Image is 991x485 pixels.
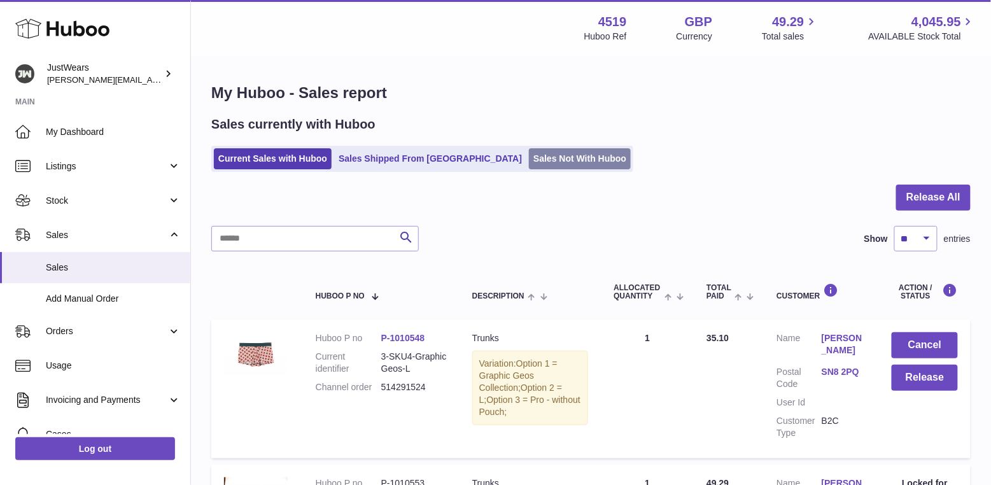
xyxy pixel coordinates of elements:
[892,283,958,300] div: Action / Status
[772,13,804,31] span: 49.29
[479,358,558,393] span: Option 1 = Graphic Geos Collection;
[762,31,819,43] span: Total sales
[46,126,181,138] span: My Dashboard
[896,185,971,211] button: Release All
[472,351,589,425] div: Variation:
[601,320,694,458] td: 1
[598,13,627,31] strong: 4519
[822,332,867,356] a: [PERSON_NAME]
[211,83,971,103] h1: My Huboo - Sales report
[479,383,562,405] span: Option 2 = L;
[224,332,288,375] img: 45191726768990.jpg
[381,351,447,375] dd: 3-SKU4-Graphic Geos-L
[47,62,162,86] div: JustWears
[864,233,888,245] label: Show
[472,332,589,344] div: Trunks
[46,229,167,241] span: Sales
[822,415,867,439] dd: B2C
[777,332,822,360] dt: Name
[211,116,376,133] h2: Sales currently with Huboo
[868,31,976,43] span: AVAILABLE Stock Total
[777,366,822,390] dt: Postal Code
[46,195,167,207] span: Stock
[479,395,580,417] span: Option 3 = Pro - without Pouch;
[868,13,976,43] a: 4,045.95 AVAILABLE Stock Total
[214,148,332,169] a: Current Sales with Huboo
[381,381,447,393] dd: 514291524
[15,437,175,460] a: Log out
[334,148,526,169] a: Sales Shipped From [GEOGRAPHIC_DATA]
[472,292,524,300] span: Description
[381,333,425,343] a: P-1010548
[46,394,167,406] span: Invoicing and Payments
[777,283,866,300] div: Customer
[892,332,958,358] button: Cancel
[706,284,731,300] span: Total paid
[46,262,181,274] span: Sales
[911,13,961,31] span: 4,045.95
[677,31,713,43] div: Currency
[15,64,34,83] img: josh@just-wears.com
[777,397,822,409] dt: User Id
[46,360,181,372] span: Usage
[46,293,181,305] span: Add Manual Order
[892,365,958,391] button: Release
[584,31,627,43] div: Huboo Ref
[316,292,365,300] span: Huboo P no
[685,13,712,31] strong: GBP
[944,233,971,245] span: entries
[529,148,631,169] a: Sales Not With Huboo
[316,381,381,393] dt: Channel order
[706,333,729,343] span: 35.10
[316,351,381,375] dt: Current identifier
[46,428,181,440] span: Cases
[47,74,255,85] span: [PERSON_NAME][EMAIL_ADDRESS][DOMAIN_NAME]
[614,284,661,300] span: ALLOCATED Quantity
[762,13,819,43] a: 49.29 Total sales
[316,332,381,344] dt: Huboo P no
[46,160,167,172] span: Listings
[46,325,167,337] span: Orders
[822,366,867,378] a: SN8 2PQ
[777,415,822,439] dt: Customer Type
